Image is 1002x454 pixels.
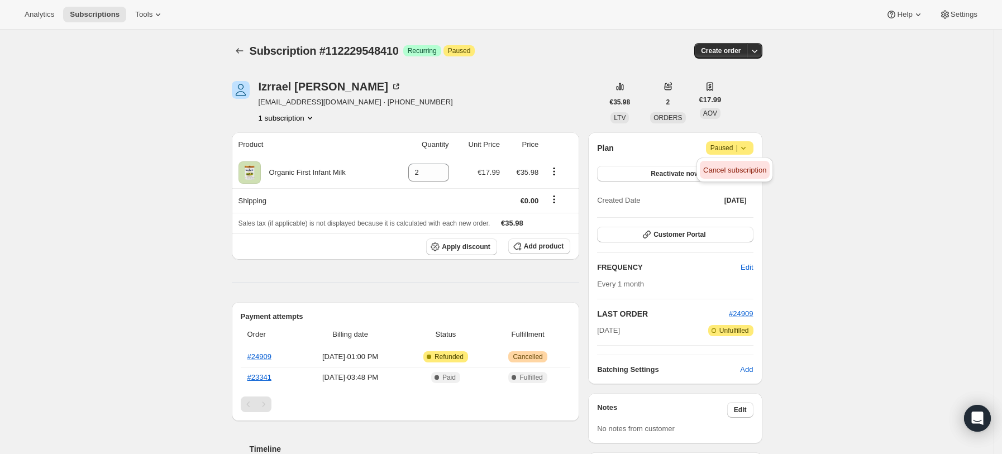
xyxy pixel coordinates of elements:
button: Subscriptions [232,43,247,59]
span: Settings [951,10,977,19]
button: Reactivate now [597,166,753,181]
span: [EMAIL_ADDRESS][DOMAIN_NAME] · [PHONE_NUMBER] [259,97,453,108]
th: Shipping [232,188,389,213]
span: Cancel subscription [703,166,766,174]
h2: Payment attempts [241,311,571,322]
span: [DATE] [597,325,620,336]
button: Analytics [18,7,61,22]
h2: Plan [597,142,614,154]
span: €35.98 [610,98,631,107]
span: Reactivate now [651,169,699,178]
span: Apply discount [442,242,490,251]
span: €17.99 [699,94,722,106]
button: Shipping actions [545,193,563,206]
span: Tools [135,10,152,19]
span: Unfulfilled [719,326,749,335]
span: Add product [524,242,564,251]
span: LTV [614,114,626,122]
button: Settings [933,7,984,22]
span: Add [740,364,753,375]
span: Edit [741,262,753,273]
span: Customer Portal [653,230,705,239]
span: Help [897,10,912,19]
button: Customer Portal [597,227,753,242]
div: Izrrael [PERSON_NAME] [259,81,402,92]
span: [DATE] · 03:48 PM [301,372,399,383]
span: €35.98 [516,168,538,176]
span: 2 [666,98,670,107]
span: €35.98 [501,219,523,227]
button: [DATE] [718,193,753,208]
button: Help [879,7,930,22]
span: Status [406,329,485,340]
a: #24909 [729,309,753,318]
button: Product actions [259,112,316,123]
nav: Pagination [241,396,571,412]
button: Add [733,361,760,379]
img: product img [238,161,261,184]
span: Analytics [25,10,54,19]
button: Cancel subscription [700,161,770,179]
h6: Batching Settings [597,364,740,375]
div: Organic First Infant Milk [261,167,346,178]
span: Create order [701,46,741,55]
th: Unit Price [452,132,503,157]
span: Fulfilled [519,373,542,382]
span: Izrrael Sandrea [232,81,250,99]
button: #24909 [729,308,753,319]
button: Tools [128,7,170,22]
button: €35.98 [603,94,637,110]
span: Paid [442,373,456,382]
button: Subscriptions [63,7,126,22]
button: Apply discount [426,238,497,255]
span: Fulfillment [492,329,564,340]
h2: FREQUENCY [597,262,741,273]
span: €0.00 [521,197,539,205]
span: Billing date [301,329,399,340]
span: No notes from customer [597,424,675,433]
span: Paused [448,46,471,55]
span: Edit [734,405,747,414]
h2: LAST ORDER [597,308,729,319]
span: Recurring [408,46,437,55]
span: Subscriptions [70,10,120,19]
span: AOV [703,109,717,117]
button: Create order [694,43,747,59]
button: Edit [727,402,753,418]
div: Open Intercom Messenger [964,405,991,432]
a: #23341 [247,373,271,381]
span: Subscription #112229548410 [250,45,399,57]
span: [DATE] · 01:00 PM [301,351,399,362]
button: Edit [734,259,760,276]
span: €17.99 [478,168,500,176]
span: Every 1 month [597,280,644,288]
span: Created Date [597,195,640,206]
h3: Notes [597,402,727,418]
button: 2 [660,94,677,110]
span: Sales tax (if applicable) is not displayed because it is calculated with each new order. [238,219,490,227]
button: Product actions [545,165,563,178]
span: | [736,144,737,152]
span: Refunded [435,352,464,361]
span: [DATE] [724,196,747,205]
th: Order [241,322,298,347]
span: Cancelled [513,352,542,361]
span: ORDERS [653,114,682,122]
button: Add product [508,238,570,254]
span: Paused [710,142,749,154]
th: Product [232,132,389,157]
a: #24909 [247,352,271,361]
th: Quantity [389,132,452,157]
th: Price [503,132,542,157]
